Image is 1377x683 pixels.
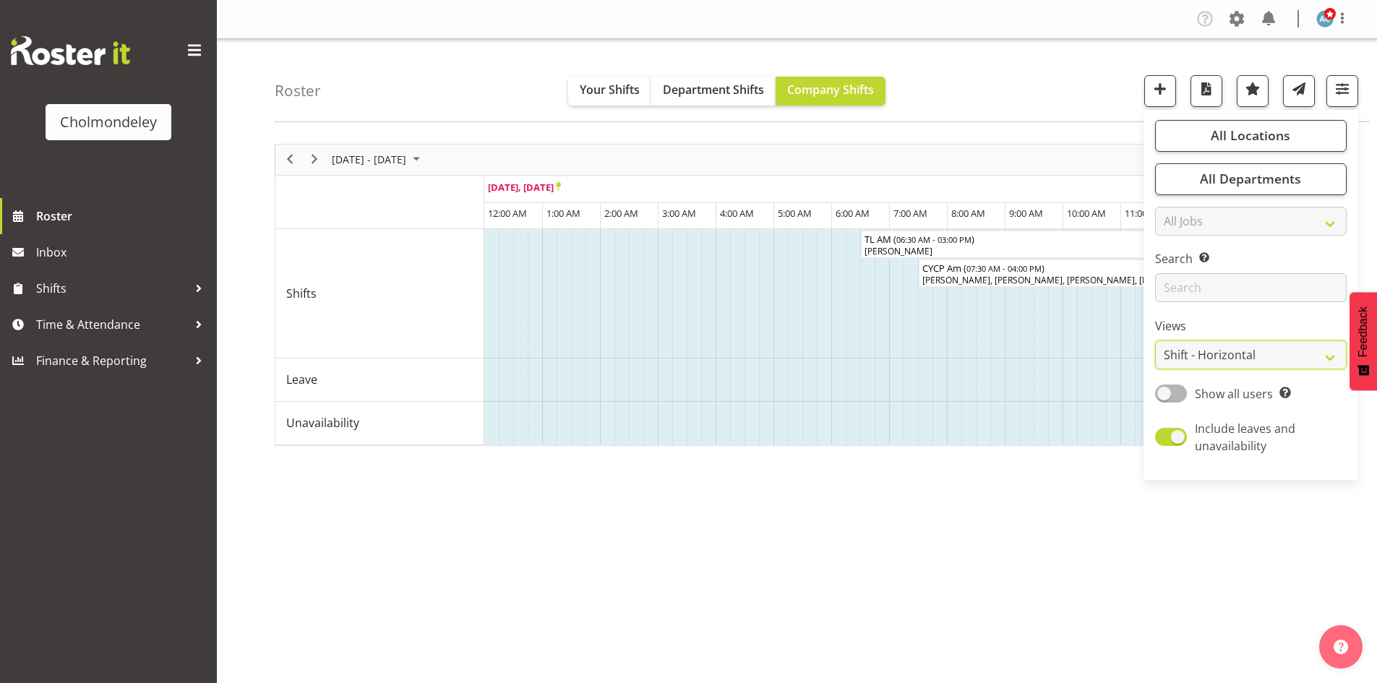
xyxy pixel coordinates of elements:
[275,402,484,445] td: Unavailability resource
[275,229,484,358] td: Shifts resource
[286,285,317,302] span: Shifts
[546,207,580,220] span: 1:00 AM
[865,245,1349,258] div: [PERSON_NAME]
[787,82,874,98] span: Company Shifts
[893,207,927,220] span: 7:00 AM
[865,231,1349,246] div: TL AM ( )
[36,350,188,371] span: Finance & Reporting
[280,150,300,168] button: Previous
[11,36,130,65] img: Rosterit website logo
[286,414,359,431] span: Unavailability
[1191,75,1222,107] button: Download a PDF of the roster according to the set date range.
[1155,273,1347,302] input: Search
[896,233,971,245] span: 06:30 AM - 03:00 PM
[604,207,638,220] span: 2:00 AM
[966,262,1042,274] span: 07:30 AM - 04:00 PM
[662,207,696,220] span: 3:00 AM
[1357,306,1370,357] span: Feedback
[327,145,429,175] div: September 22 - 28, 2025
[1067,207,1106,220] span: 10:00 AM
[1195,421,1295,454] span: Include leaves and unavailability
[1155,250,1347,267] label: Search
[1155,163,1347,195] button: All Departments
[1237,75,1269,107] button: Highlight an important date within the roster.
[1316,10,1334,27] img: additional-cycp-required1509.jpg
[330,150,408,168] span: [DATE] - [DATE]
[951,207,985,220] span: 8:00 AM
[286,371,317,388] span: Leave
[305,150,325,168] button: Next
[1200,170,1301,187] span: All Departments
[36,278,188,299] span: Shifts
[275,144,1319,446] div: Timeline Week of September 22, 2025
[275,358,484,402] td: Leave resource
[1334,640,1348,654] img: help-xxl-2.png
[1155,120,1347,152] button: All Locations
[275,82,321,99] h4: Roster
[1326,75,1358,107] button: Filter Shifts
[663,82,764,98] span: Department Shifts
[330,150,426,168] button: September 2025
[36,314,188,335] span: Time & Attendance
[1155,317,1347,335] label: Views
[778,207,812,220] span: 5:00 AM
[836,207,870,220] span: 6:00 AM
[278,145,302,175] div: previous period
[36,205,210,227] span: Roster
[60,111,157,133] div: Cholmondeley
[776,77,885,106] button: Company Shifts
[302,145,327,175] div: next period
[1211,126,1290,144] span: All Locations
[1195,386,1273,402] span: Show all users
[1009,207,1043,220] span: 9:00 AM
[488,207,527,220] span: 12:00 AM
[580,82,640,98] span: Your Shifts
[1125,207,1164,220] span: 11:00 AM
[36,241,210,263] span: Inbox
[488,181,561,194] span: [DATE], [DATE]
[1350,292,1377,390] button: Feedback - Show survey
[1283,75,1315,107] button: Send a list of all shifts for the selected filtered period to all rostered employees.
[720,207,754,220] span: 4:00 AM
[861,231,1352,258] div: Shifts"s event - TL AM Begin From Monday, September 22, 2025 at 6:30:00 AM GMT+12:00 Ends At Mond...
[651,77,776,106] button: Department Shifts
[568,77,651,106] button: Your Shifts
[1144,75,1176,107] button: Add a new shift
